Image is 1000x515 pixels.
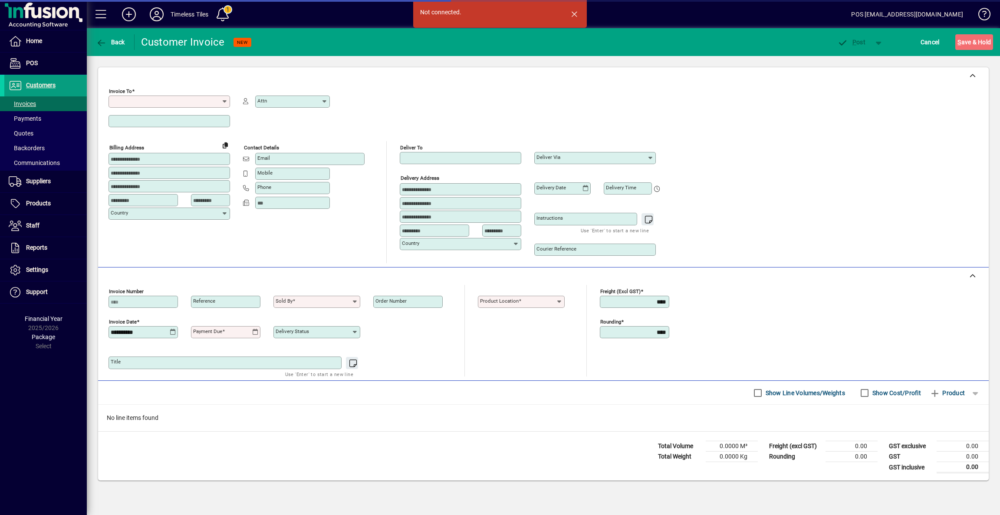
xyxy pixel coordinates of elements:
[4,30,87,52] a: Home
[26,37,42,44] span: Home
[276,328,309,334] mat-label: Delivery status
[9,159,60,166] span: Communications
[937,462,989,473] td: 0.00
[600,288,641,294] mat-label: Freight (excl GST)
[400,145,423,151] mat-label: Deliver To
[109,288,144,294] mat-label: Invoice number
[257,98,267,104] mat-label: Attn
[111,210,128,216] mat-label: Country
[4,215,87,237] a: Staff
[918,34,942,50] button: Cancel
[276,298,293,304] mat-label: Sold by
[480,298,519,304] mat-label: Product location
[9,115,41,122] span: Payments
[851,7,963,21] div: POS [EMAIL_ADDRESS][DOMAIN_NAME]
[26,59,38,66] span: POS
[111,359,121,365] mat-label: Title
[171,7,208,21] div: Timeless Tiles
[536,215,563,221] mat-label: Instructions
[654,441,706,452] td: Total Volume
[26,222,39,229] span: Staff
[402,240,419,246] mat-label: Country
[765,452,826,462] td: Rounding
[826,441,878,452] td: 0.00
[536,246,576,252] mat-label: Courier Reference
[536,185,566,191] mat-label: Delivery date
[885,441,937,452] td: GST exclusive
[957,35,991,49] span: ave & Hold
[9,145,45,152] span: Backorders
[4,141,87,155] a: Backorders
[218,138,232,152] button: Copy to Delivery address
[26,244,47,251] span: Reports
[606,185,636,191] mat-label: Delivery time
[109,319,137,325] mat-label: Invoice date
[4,111,87,126] a: Payments
[536,154,560,160] mat-label: Deliver via
[285,369,353,379] mat-hint: Use 'Enter' to start a new line
[871,389,921,397] label: Show Cost/Profit
[375,298,407,304] mat-label: Order number
[4,155,87,170] a: Communications
[937,452,989,462] td: 0.00
[4,237,87,259] a: Reports
[4,96,87,111] a: Invoices
[4,281,87,303] a: Support
[32,333,55,340] span: Package
[257,184,271,190] mat-label: Phone
[654,452,706,462] td: Total Weight
[94,34,127,50] button: Back
[26,288,48,295] span: Support
[885,462,937,473] td: GST inclusive
[4,193,87,215] a: Products
[257,170,273,176] mat-label: Mobile
[4,53,87,74] a: POS
[955,34,993,50] button: Save & Hold
[837,39,865,46] span: ost
[4,126,87,141] a: Quotes
[4,171,87,192] a: Suppliers
[826,452,878,462] td: 0.00
[26,200,51,207] span: Products
[957,39,961,46] span: S
[600,319,621,325] mat-label: Rounding
[764,389,845,397] label: Show Line Volumes/Weights
[4,259,87,281] a: Settings
[98,405,989,431] div: No line items found
[237,40,248,45] span: NEW
[925,385,969,401] button: Product
[972,2,989,30] a: Knowledge Base
[193,298,215,304] mat-label: Reference
[109,88,132,94] mat-label: Invoice To
[581,225,649,235] mat-hint: Use 'Enter' to start a new line
[257,155,270,161] mat-label: Email
[706,452,758,462] td: 0.0000 Kg
[143,7,171,22] button: Profile
[885,452,937,462] td: GST
[25,315,62,322] span: Financial Year
[96,39,125,46] span: Back
[852,39,856,46] span: P
[26,82,56,89] span: Customers
[706,441,758,452] td: 0.0000 M³
[930,386,965,400] span: Product
[9,100,36,107] span: Invoices
[937,441,989,452] td: 0.00
[193,328,222,334] mat-label: Payment due
[9,130,33,137] span: Quotes
[921,35,940,49] span: Cancel
[26,266,48,273] span: Settings
[115,7,143,22] button: Add
[87,34,135,50] app-page-header-button: Back
[141,35,225,49] div: Customer Invoice
[833,34,870,50] button: Post
[765,441,826,452] td: Freight (excl GST)
[26,178,51,185] span: Suppliers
